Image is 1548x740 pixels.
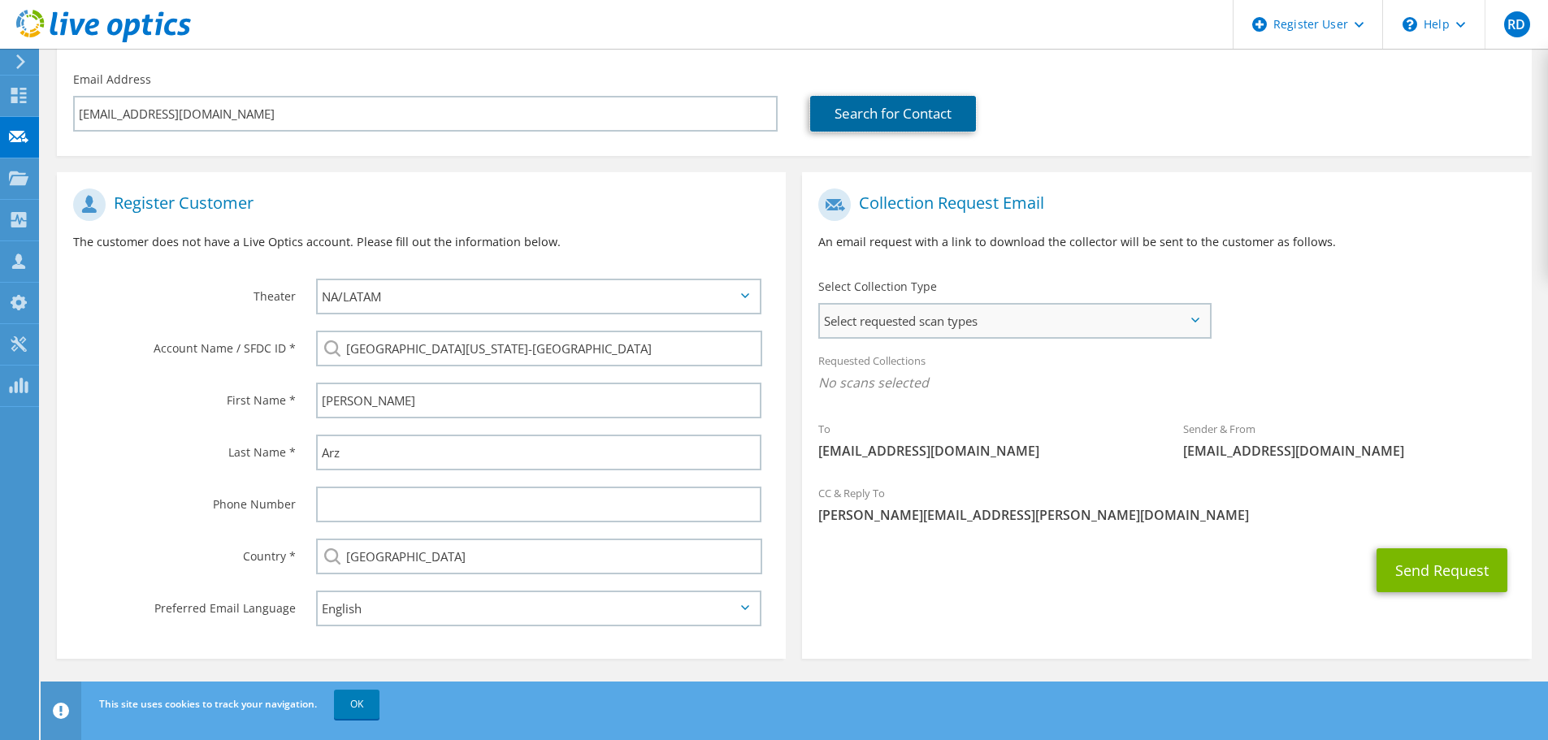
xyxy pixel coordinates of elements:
label: Email Address [73,71,151,88]
label: Preferred Email Language [73,591,296,617]
svg: \n [1403,17,1417,32]
span: [EMAIL_ADDRESS][DOMAIN_NAME] [818,442,1151,460]
a: Search for Contact [810,96,976,132]
a: OK [334,690,379,719]
div: To [802,412,1167,468]
div: Requested Collections [802,344,1531,404]
p: The customer does not have a Live Optics account. Please fill out the information below. [73,233,770,251]
span: [EMAIL_ADDRESS][DOMAIN_NAME] [1183,442,1515,460]
label: First Name * [73,383,296,409]
label: Country * [73,539,296,565]
label: Theater [73,279,296,305]
div: CC & Reply To [802,476,1531,532]
h1: Register Customer [73,188,761,221]
div: Sender & From [1167,412,1532,468]
button: Send Request [1377,548,1507,592]
h1: Collection Request Email [818,188,1507,221]
span: RD [1504,11,1530,37]
label: Phone Number [73,487,296,513]
label: Select Collection Type [818,279,937,295]
span: This site uses cookies to track your navigation. [99,697,317,711]
span: No scans selected [818,374,1515,392]
label: Last Name * [73,435,296,461]
span: [PERSON_NAME][EMAIL_ADDRESS][PERSON_NAME][DOMAIN_NAME] [818,506,1515,524]
span: Select requested scan types [820,305,1209,337]
label: Account Name / SFDC ID * [73,331,296,357]
p: An email request with a link to download the collector will be sent to the customer as follows. [818,233,1515,251]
